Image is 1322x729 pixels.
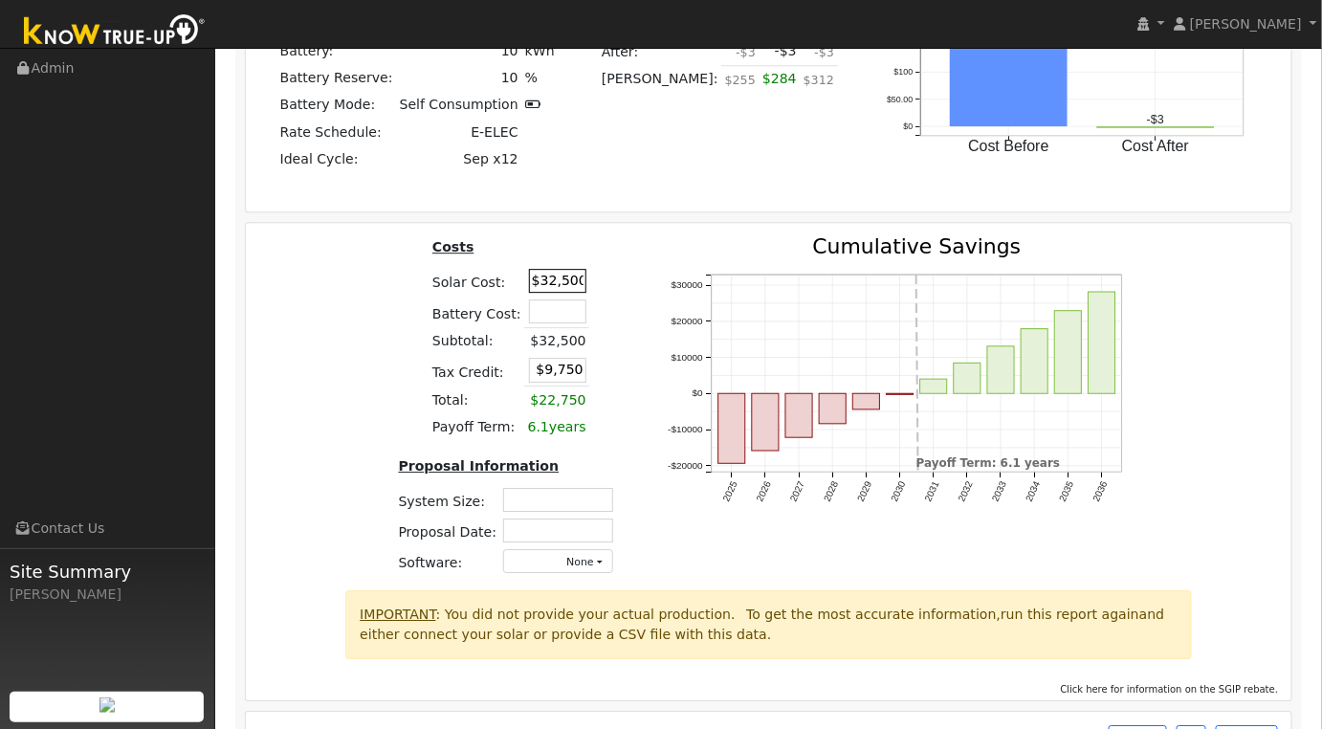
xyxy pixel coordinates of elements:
[276,119,396,145] td: Rate Schedule:
[399,458,560,474] u: Proposal Information
[395,546,500,577] td: Software:
[276,38,396,65] td: Battery:
[957,479,976,503] text: 2032
[672,351,704,362] text: $10000
[1022,328,1048,393] rect: onclick=""
[14,11,215,54] img: Know True-Up
[360,607,435,622] u: IMPORTANT
[429,355,524,387] td: Tax Credit:
[822,479,841,503] text: 2028
[503,549,613,573] button: None
[760,65,801,103] td: $284
[99,697,115,713] img: retrieve
[1055,310,1082,393] rect: onclick=""
[396,119,521,145] td: E-ELEC
[813,234,1022,258] text: Cumulative Savings
[920,379,947,393] rect: onclick=""
[524,413,589,440] td: years
[429,297,524,328] td: Battery Cost:
[464,151,518,166] span: Sep x12
[894,40,914,50] text: $150
[521,38,558,65] td: kWh
[672,316,704,326] text: $20000
[521,65,558,92] td: %
[755,479,774,503] text: 2026
[395,515,500,545] td: Proposal Date:
[599,38,722,66] td: After:
[887,95,913,104] text: $50.00
[923,479,942,503] text: 2031
[1147,114,1164,127] text: -$3
[276,145,396,172] td: Ideal Cycle:
[276,92,396,119] td: Battery Mode:
[887,393,914,394] rect: onclick=""
[968,138,1049,154] text: Cost Before
[10,559,205,585] span: Site Summary
[760,38,801,66] td: -$3
[395,484,500,515] td: System Size:
[1061,684,1279,695] span: Click here for information on the SGIP rebate.
[429,266,524,297] td: Solar Cost:
[788,479,807,503] text: 2027
[429,413,524,440] td: Payoff Term:
[1091,479,1111,503] text: 2036
[1058,479,1077,503] text: 2035
[853,393,880,409] rect: onclick=""
[721,38,759,66] td: -$3
[856,479,875,503] text: 2029
[1025,479,1044,503] text: 2034
[721,65,759,103] td: $255
[721,479,740,503] text: 2025
[693,387,704,398] text: $0
[991,479,1010,503] text: 2033
[668,460,703,471] text: -$20000
[432,239,474,254] u: Costs
[396,92,521,119] td: Self Consumption
[1001,607,1139,622] span: run this report again
[1097,126,1215,128] rect: onclick=""
[396,38,521,65] td: 10
[1122,138,1190,154] text: Cost After
[672,279,704,290] text: $30000
[276,65,396,92] td: Battery Reserve:
[668,424,703,434] text: -$10000
[429,387,524,414] td: Total:
[820,393,847,424] rect: onclick=""
[988,346,1015,394] rect: onclick=""
[10,585,205,605] div: [PERSON_NAME]
[524,387,589,414] td: $22,750
[599,65,722,103] td: [PERSON_NAME]:
[1090,292,1116,394] rect: onclick=""
[396,65,521,92] td: 10
[786,393,813,437] rect: onclick=""
[718,393,745,463] rect: onclick=""
[1190,16,1302,32] span: [PERSON_NAME]
[903,121,913,131] text: $0
[429,327,524,355] td: Subtotal:
[955,363,981,393] rect: onclick=""
[800,38,837,66] td: -$3
[894,67,914,77] text: $100
[800,65,837,103] td: $312
[890,479,909,503] text: 2030
[345,590,1192,659] div: : You did not provide your actual production. To get the most accurate information, and either co...
[916,456,1061,470] text: Payoff Term: 6.1 years
[528,419,549,434] span: 6.1
[524,327,589,355] td: $32,500
[752,393,779,451] rect: onclick=""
